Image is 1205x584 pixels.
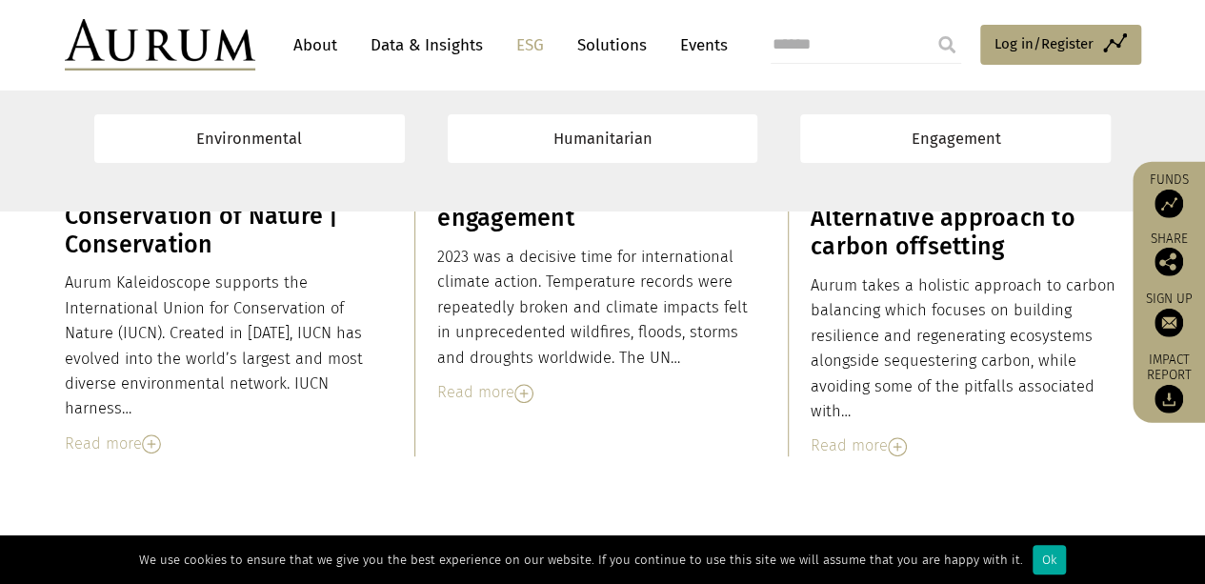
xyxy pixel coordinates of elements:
a: Sign up [1142,290,1195,336]
img: Aurum [65,19,255,70]
a: Humanitarian [448,114,758,163]
span: Log in/Register [994,32,1094,55]
div: Ok [1033,545,1066,574]
img: Share this post [1155,247,1183,275]
img: Read More [142,434,161,453]
a: Data & Insights [361,28,492,63]
div: Aurum Kaleidoscope supports the International Union for Conservation of Nature (IUCN). Created in... [65,271,391,421]
input: Submit [928,26,966,64]
div: Read more [65,432,391,456]
a: ESG [507,28,553,63]
div: Read more [811,433,1136,458]
a: Funds [1142,171,1195,217]
img: Read More [888,437,907,456]
img: Access Funds [1155,189,1183,217]
a: Solutions [568,28,656,63]
a: Impact report [1142,351,1195,413]
div: 2023 was a decisive time for international climate action. Temperature records were repeatedly br... [437,245,763,371]
img: Sign up to our newsletter [1155,308,1183,336]
a: Engagement [800,114,1111,163]
a: Log in/Register [980,25,1141,65]
a: Environmental [94,114,405,163]
div: Share [1142,232,1195,275]
img: Read More [514,384,533,403]
div: Read more [437,380,763,405]
a: Events [671,28,728,63]
h3: More Than Carbon | Alternative approach to carbon offsetting [811,175,1136,261]
div: Aurum takes a holistic approach to carbon balancing which focuses on building resilience and rege... [811,273,1136,424]
h3: International Union for Conservation of Nature | Conservation [65,173,391,259]
a: About [284,28,347,63]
